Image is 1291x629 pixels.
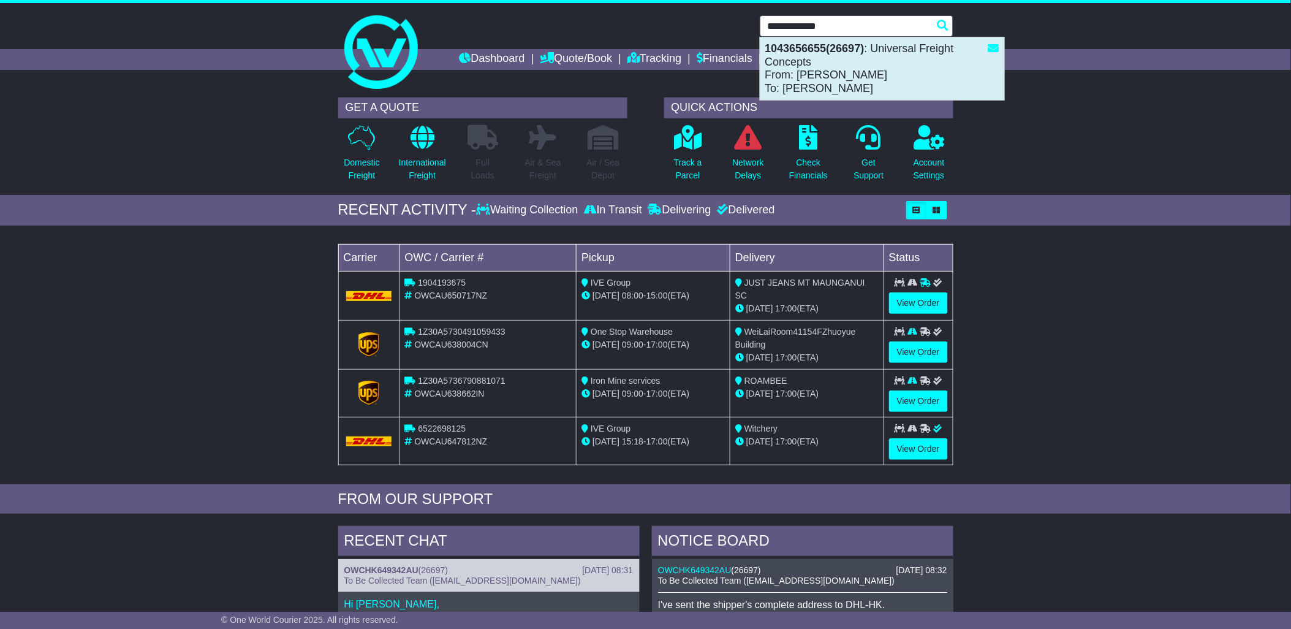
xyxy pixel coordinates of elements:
[525,156,561,182] p: Air & Sea Freight
[344,565,634,576] div: ( )
[591,376,661,386] span: Iron Mine services
[418,278,466,288] span: 1904193675
[344,598,634,610] p: Hi [PERSON_NAME],
[646,291,668,300] span: 15:00
[789,156,828,182] p: Check Financials
[889,292,948,314] a: View Order
[414,340,488,349] span: OWCAU638004CN
[646,340,668,349] span: 17:00
[622,340,643,349] span: 09:00
[591,278,630,288] span: IVE Group
[889,341,948,363] a: View Order
[592,340,619,349] span: [DATE]
[591,424,630,433] span: IVE Group
[358,381,379,405] img: GetCarrierServiceLogo
[581,435,725,448] div: - (ETA)
[399,156,446,182] p: International Freight
[581,204,645,217] div: In Transit
[652,526,953,559] div: NOTICE BOARD
[732,156,763,182] p: Network Delays
[476,204,581,217] div: Waiting Collection
[338,97,627,118] div: GET A QUOTE
[673,124,703,189] a: Track aParcel
[344,576,581,585] span: To Be Collected Team ([EMAIL_ADDRESS][DOMAIN_NAME])
[744,376,787,386] span: ROAMBEE
[714,204,775,217] div: Delivered
[414,291,487,300] span: OWCAU650717NZ
[358,332,379,357] img: GetCarrierServiceLogo
[468,156,498,182] p: Full Loads
[646,389,668,398] span: 17:00
[854,156,884,182] p: Get Support
[658,599,947,611] p: I've sent the shipper's complete address to DHL-HK.
[914,156,945,182] p: Account Settings
[746,436,773,446] span: [DATE]
[734,565,758,575] span: 26697
[746,389,773,398] span: [DATE]
[344,156,379,182] p: Domestic Freight
[735,351,879,364] div: (ETA)
[658,576,895,585] span: To Be Collected Team ([EMAIL_ADDRESS][DOMAIN_NAME])
[746,353,773,362] span: [DATE]
[338,244,399,271] td: Carrier
[664,97,953,118] div: QUICK ACTIONS
[658,565,732,575] a: OWCHK649342AU
[414,389,484,398] span: OWCAU638662IN
[591,327,673,337] span: One Stop Warehouse
[853,124,884,189] a: GetSupport
[889,438,948,460] a: View Order
[896,565,947,576] div: [DATE] 08:32
[343,124,380,189] a: DomesticFreight
[765,42,865,55] strong: 1043656655(26697)
[622,291,643,300] span: 08:00
[776,436,797,446] span: 17:00
[398,124,447,189] a: InternationalFreight
[697,49,752,70] a: Financials
[346,291,392,301] img: DHL.png
[735,278,865,300] span: JUST JEANS MT MAUNGANUI SC
[338,201,477,219] div: RECENT ACTIVITY -
[622,436,643,446] span: 15:18
[760,37,1004,100] div: : Universal Freight Concepts From: [PERSON_NAME] To: [PERSON_NAME]
[735,302,879,315] div: (ETA)
[658,565,947,576] div: ( )
[776,389,797,398] span: 17:00
[540,49,612,70] a: Quote/Book
[581,289,725,302] div: - (ETA)
[622,389,643,398] span: 09:00
[646,436,668,446] span: 17:00
[913,124,945,189] a: AccountSettings
[730,244,884,271] td: Delivery
[221,615,398,625] span: © One World Courier 2025. All rights reserved.
[627,49,681,70] a: Tracking
[735,327,856,349] span: WeiLaiRoom41154FZhuoyue Building
[744,424,778,433] span: Witchery
[776,353,797,362] span: 17:00
[732,124,764,189] a: NetworkDelays
[735,435,879,448] div: (ETA)
[338,526,640,559] div: RECENT CHAT
[418,424,466,433] span: 6522698125
[789,124,828,189] a: CheckFinancials
[414,436,487,446] span: OWCAU647812NZ
[587,156,620,182] p: Air / Sea Depot
[674,156,702,182] p: Track a Parcel
[592,291,619,300] span: [DATE]
[645,204,714,217] div: Delivering
[338,490,953,508] div: FROM OUR SUPPORT
[418,327,505,337] span: 1Z30A5730491059433
[884,244,953,271] td: Status
[592,389,619,398] span: [DATE]
[776,303,797,313] span: 17:00
[746,303,773,313] span: [DATE]
[581,387,725,400] div: - (ETA)
[418,376,505,386] span: 1Z30A5736790881071
[592,436,619,446] span: [DATE]
[577,244,730,271] td: Pickup
[422,565,445,575] span: 26697
[460,49,525,70] a: Dashboard
[581,338,725,351] div: - (ETA)
[346,436,392,446] img: DHL.png
[889,391,948,412] a: View Order
[582,565,633,576] div: [DATE] 08:31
